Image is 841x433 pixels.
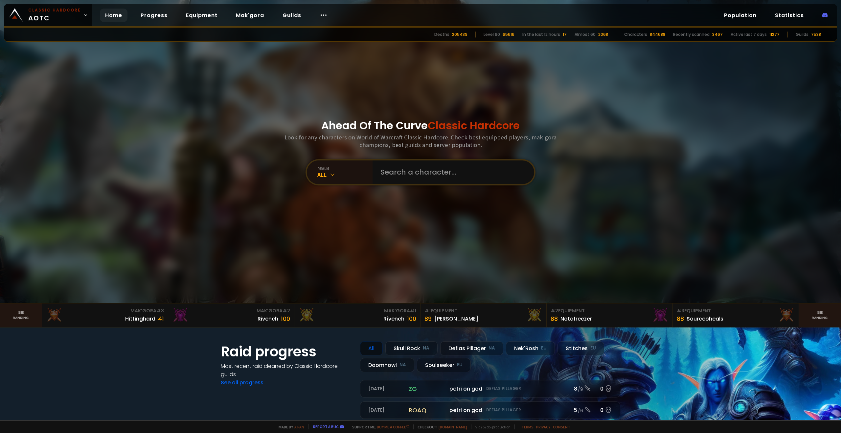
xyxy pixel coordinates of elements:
span: # 2 [283,307,290,314]
div: Recently scanned [673,32,710,37]
div: Rîvench [383,315,404,323]
span: Mullitrash [413,385,457,393]
input: Search a character... [376,160,526,184]
small: NA [489,345,495,351]
span: Made by [275,424,304,429]
a: See all progress [221,379,263,386]
small: 145.2k [539,408,553,414]
div: Characters [624,32,647,37]
div: 205439 [452,32,467,37]
a: Statistics [770,9,809,22]
span: # 3 [156,307,164,314]
a: Home [100,9,127,22]
a: a fan [294,424,304,429]
a: Report a bug [313,424,339,429]
div: 11277 [769,32,780,37]
div: 3467 [712,32,723,37]
h1: Raid progress [221,341,352,362]
small: EU [590,345,596,351]
small: NA [399,362,406,368]
a: Privacy [536,424,550,429]
div: Level 60 [484,32,500,37]
div: All [360,341,383,355]
div: 41 [158,314,164,323]
div: 88 [551,314,558,323]
h1: Ahead Of The Curve [321,118,520,133]
small: NA [423,345,429,351]
span: # 3 [677,307,684,314]
span: See details [578,407,603,414]
div: 17 [563,32,567,37]
a: Buy me a coffee [377,424,409,429]
a: Progress [135,9,173,22]
a: #2Equipment88Notafreezer [547,303,673,327]
div: 65616 [503,32,514,37]
div: Hittinghard [125,315,155,323]
small: EU [541,345,547,351]
div: Defias Pillager [440,341,503,355]
a: Mak'Gora#1Rîvench100 [294,303,420,327]
span: # 2 [551,307,558,314]
span: v. d752d5 - production [471,424,511,429]
div: 89 [424,314,432,323]
div: 100 [407,314,416,323]
span: See details [578,386,603,392]
a: Population [719,9,762,22]
small: 298.5k [443,408,457,414]
small: 86.6k [517,386,530,393]
a: Guilds [277,9,307,22]
a: [DATE]roaqpetri on godDefias Pillager5 /60 [360,401,620,419]
div: 844688 [650,32,665,37]
span: AOTC [28,7,81,23]
div: Soulseeker [417,358,471,372]
div: All [317,171,373,179]
span: Checkout [413,424,467,429]
div: Guilds [796,32,808,37]
span: Classic Hardcore [428,118,520,133]
small: 313.3k [443,386,457,393]
a: #3Equipment88Sourceoheals [673,303,799,327]
a: Mak'Gora#2Rivench100 [168,303,294,327]
div: In the last 12 hours [522,32,560,37]
div: Rivench [258,315,278,323]
span: Clunked [491,385,530,393]
a: #1Equipment89[PERSON_NAME] [420,303,547,327]
div: Skull Rock [385,341,438,355]
span: # 1 [410,307,416,314]
div: [PERSON_NAME] [434,315,478,323]
a: Seeranking [799,303,841,327]
small: Classic Hardcore [28,7,81,13]
span: Support me, [348,424,409,429]
small: MVP [368,386,380,392]
span: # 1 [424,307,431,314]
a: Equipment [181,9,223,22]
div: Mak'Gora [172,307,290,314]
div: Deaths [434,32,449,37]
div: 7538 [811,32,821,37]
div: Equipment [677,307,795,314]
small: MVP [368,407,380,414]
div: Mak'Gora [46,307,164,314]
div: Nek'Rosh [506,341,555,355]
h3: Look for any characters on World of Warcraft Classic Hardcore. Check best equipped players, mak'g... [282,133,559,149]
span: Mullitrash [413,406,457,414]
small: EU [457,362,463,368]
a: Classic HardcoreAOTC [4,4,92,26]
div: 88 [677,314,684,323]
a: Mak'Gora#3Hittinghard41 [42,303,168,327]
a: Consent [553,424,570,429]
div: Mak'Gora [298,307,416,314]
div: 100 [281,314,290,323]
a: Terms [521,424,534,429]
a: Mak'gora [231,9,269,22]
a: [DOMAIN_NAME] [439,424,467,429]
div: realm [317,166,373,171]
div: Active last 7 days [731,32,767,37]
div: 2068 [598,32,608,37]
div: Sourceoheals [687,315,723,323]
div: Equipment [424,307,542,314]
span: [PERSON_NAME] [491,406,553,414]
div: Doomhowl [360,358,414,372]
a: [DATE]zgpetri on godDefias Pillager8 /90 [360,380,620,397]
div: Almost 60 [575,32,596,37]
